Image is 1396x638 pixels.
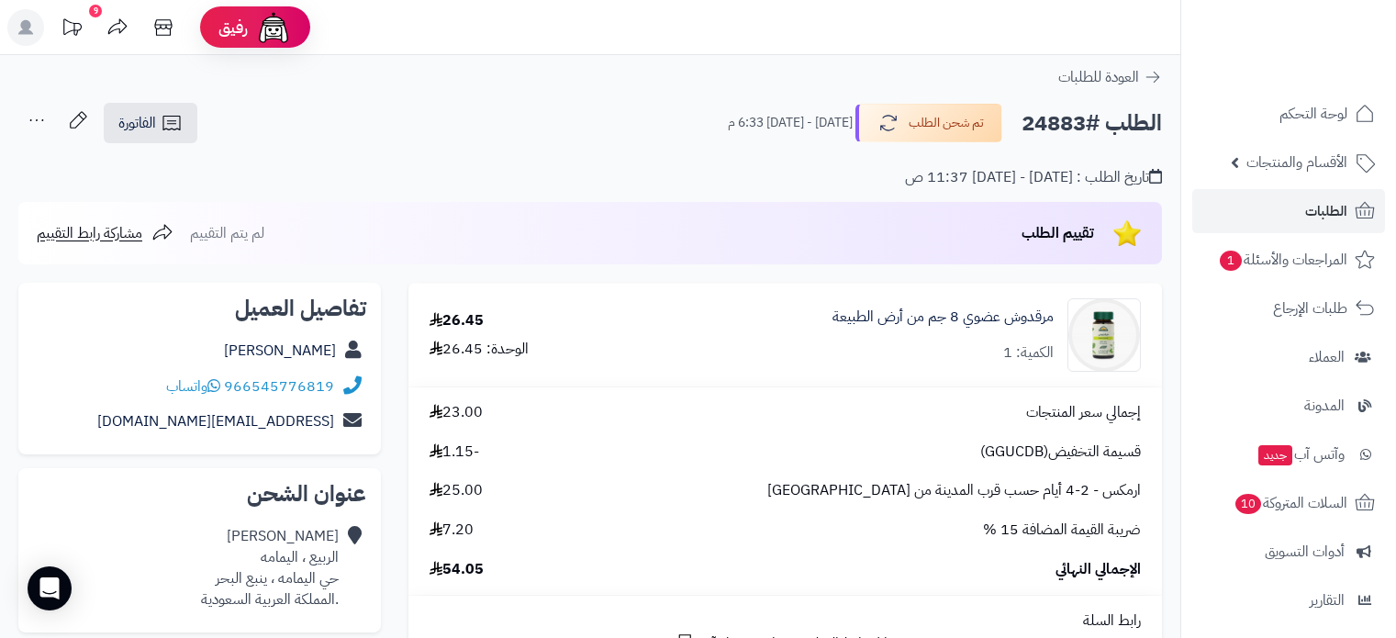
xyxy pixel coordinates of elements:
span: مشاركة رابط التقييم [37,222,142,244]
div: Open Intercom Messenger [28,566,72,610]
button: تم شحن الطلب [855,104,1002,142]
span: 10 [1234,494,1261,515]
span: طلبات الإرجاع [1273,296,1347,321]
span: العملاء [1309,344,1345,370]
span: إجمالي سعر المنتجات [1026,402,1141,423]
a: مرقدوش عضوي 8 جم من أرض الطبيعة [832,307,1054,328]
a: السلات المتروكة10 [1192,481,1385,525]
span: وآتس آب [1256,442,1345,467]
img: 1749770138-%D9%85%D8%B1%D8%AF%D9%82%D9%88%D8%B4%20%D8%B9%D8%B6%D9%88%D9%8A%208%20%D8%AC%D9%85%20%... [1068,298,1140,372]
div: 9 [89,5,102,17]
span: رفيق [218,17,248,39]
span: 54.05 [430,559,484,580]
a: وآتس آبجديد [1192,432,1385,476]
a: طلبات الإرجاع [1192,286,1385,330]
div: تاريخ الطلب : [DATE] - [DATE] 11:37 ص [905,167,1162,188]
a: العملاء [1192,335,1385,379]
h2: تفاصيل العميل [33,297,366,319]
span: جديد [1258,445,1292,465]
span: ضريبة القيمة المضافة 15 % [983,520,1141,541]
span: 25.00 [430,480,483,501]
a: التقارير [1192,578,1385,622]
a: المدونة [1192,384,1385,428]
a: تحديثات المنصة [49,9,95,50]
img: ai-face.png [255,9,292,46]
span: أدوات التسويق [1265,539,1345,565]
span: 23.00 [430,402,483,423]
div: الوحدة: 26.45 [430,339,529,360]
div: [PERSON_NAME] الربيع ، اليمامه حي اليمامه ، ينبع البحر .المملكة العربية السعودية [201,526,339,610]
span: تقييم الطلب [1022,222,1094,244]
a: الفاتورة [104,103,197,143]
h2: الطلب #24883 [1022,105,1162,142]
span: ارمكس - 2-4 أيام حسب قرب المدينة من [GEOGRAPHIC_DATA] [767,480,1141,501]
a: لوحة التحكم [1192,92,1385,136]
span: الإجمالي النهائي [1055,559,1141,580]
span: التقارير [1310,588,1345,613]
span: المدونة [1304,393,1345,419]
div: الكمية: 1 [1003,342,1054,364]
span: المراجعات والأسئلة [1218,247,1347,273]
a: 966545776819 [224,375,334,397]
a: واتساب [166,375,220,397]
span: الفاتورة [118,112,156,134]
span: العودة للطلبات [1058,66,1139,88]
span: الطلبات [1305,198,1347,224]
span: الأقسام والمنتجات [1246,150,1347,175]
a: [PERSON_NAME] [224,340,336,362]
span: لم يتم التقييم [190,222,264,244]
a: [EMAIL_ADDRESS][DOMAIN_NAME] [97,410,334,432]
a: العودة للطلبات [1058,66,1162,88]
a: مشاركة رابط التقييم [37,222,173,244]
a: الطلبات [1192,189,1385,233]
span: السلات المتروكة [1234,490,1347,516]
span: قسيمة التخفيض(GGUCDB) [980,442,1141,463]
span: 7.20 [430,520,474,541]
span: لوحة التحكم [1279,101,1347,127]
img: logo-2.png [1271,39,1379,77]
div: رابط السلة [416,610,1155,632]
span: -1.15 [430,442,479,463]
a: المراجعات والأسئلة1 [1192,238,1385,282]
div: 26.45 [430,310,484,331]
a: أدوات التسويق [1192,530,1385,574]
small: [DATE] - [DATE] 6:33 م [728,114,853,132]
span: 1 [1220,251,1243,272]
h2: عنوان الشحن [33,483,366,505]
